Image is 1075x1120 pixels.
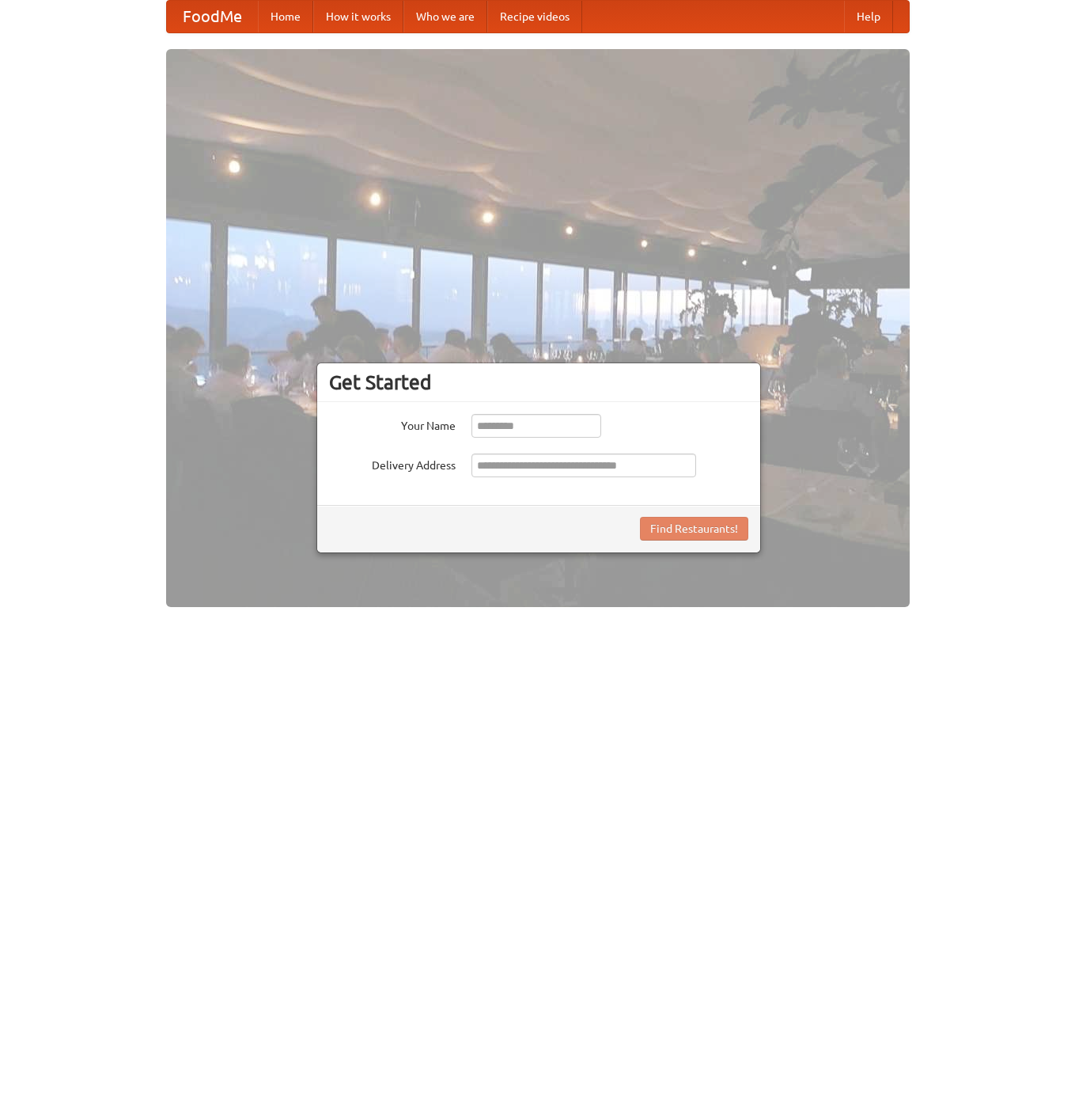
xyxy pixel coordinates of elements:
[167,1,258,32] a: FoodMe
[329,370,748,394] h3: Get Started
[258,1,313,32] a: Home
[844,1,893,32] a: Help
[640,517,748,541] button: Find Restaurants!
[329,414,456,434] label: Your Name
[403,1,487,32] a: Who we are
[329,454,456,473] label: Delivery Address
[487,1,582,32] a: Recipe videos
[313,1,403,32] a: How it works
